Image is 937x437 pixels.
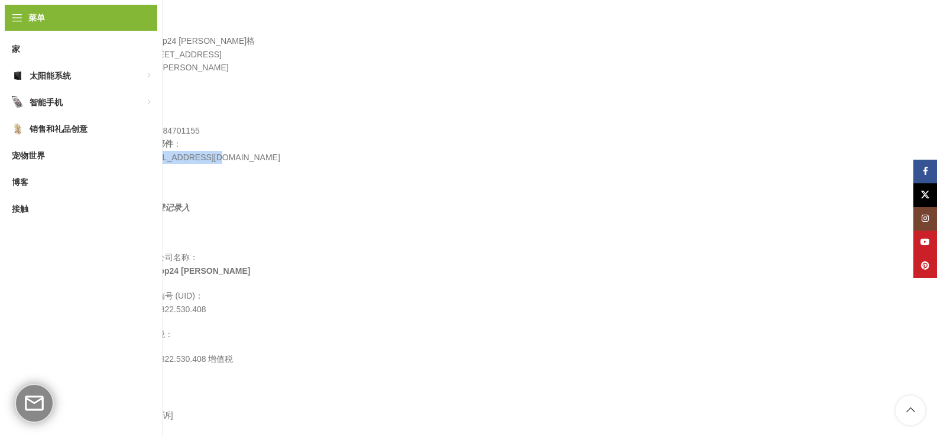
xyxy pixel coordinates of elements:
font: 注册公司名称： [140,253,198,262]
a: Facebook 社交链接 [913,160,937,183]
font: 菜单 [28,13,45,22]
font: 3177 [PERSON_NAME] [140,63,229,72]
font: 商业登记录入 [140,203,190,212]
font: 宠物世界 [12,151,45,160]
font: 公司编号 (UID)： [140,291,203,300]
img: 销售和礼品创意 [12,123,24,135]
img: 太阳能系统 [12,70,24,82]
font: 智能手机 [30,98,63,107]
font: 销售和礼品创意 [30,124,87,134]
a: YouTube 社交链接 [913,231,937,254]
font: 太阳能系统 [30,71,71,80]
font: 博客 [12,177,28,187]
a: Pinterest 社交链接 [913,254,937,278]
font: 322.530.408 [160,305,206,314]
font: 家 [12,44,20,54]
font: [STREET_ADDRESS] [140,50,222,59]
font: Tip-Top24 [PERSON_NAME] [140,266,251,276]
font: 接触 [12,204,28,213]
font: [EMAIL_ADDRESS][DOMAIN_NAME] [140,153,280,162]
a: 滚动到顶部按钮 [896,396,925,425]
img: 智能手机 [12,96,24,108]
font: ： [173,139,181,148]
a: Instagram社交链接 [913,207,937,231]
font: Tip-Top24 [PERSON_NAME]格 [140,36,255,46]
font: -322.530.408 增值税 [157,354,233,364]
font: 0041784701155 [140,126,200,135]
a: X 社交链接 [913,183,937,207]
